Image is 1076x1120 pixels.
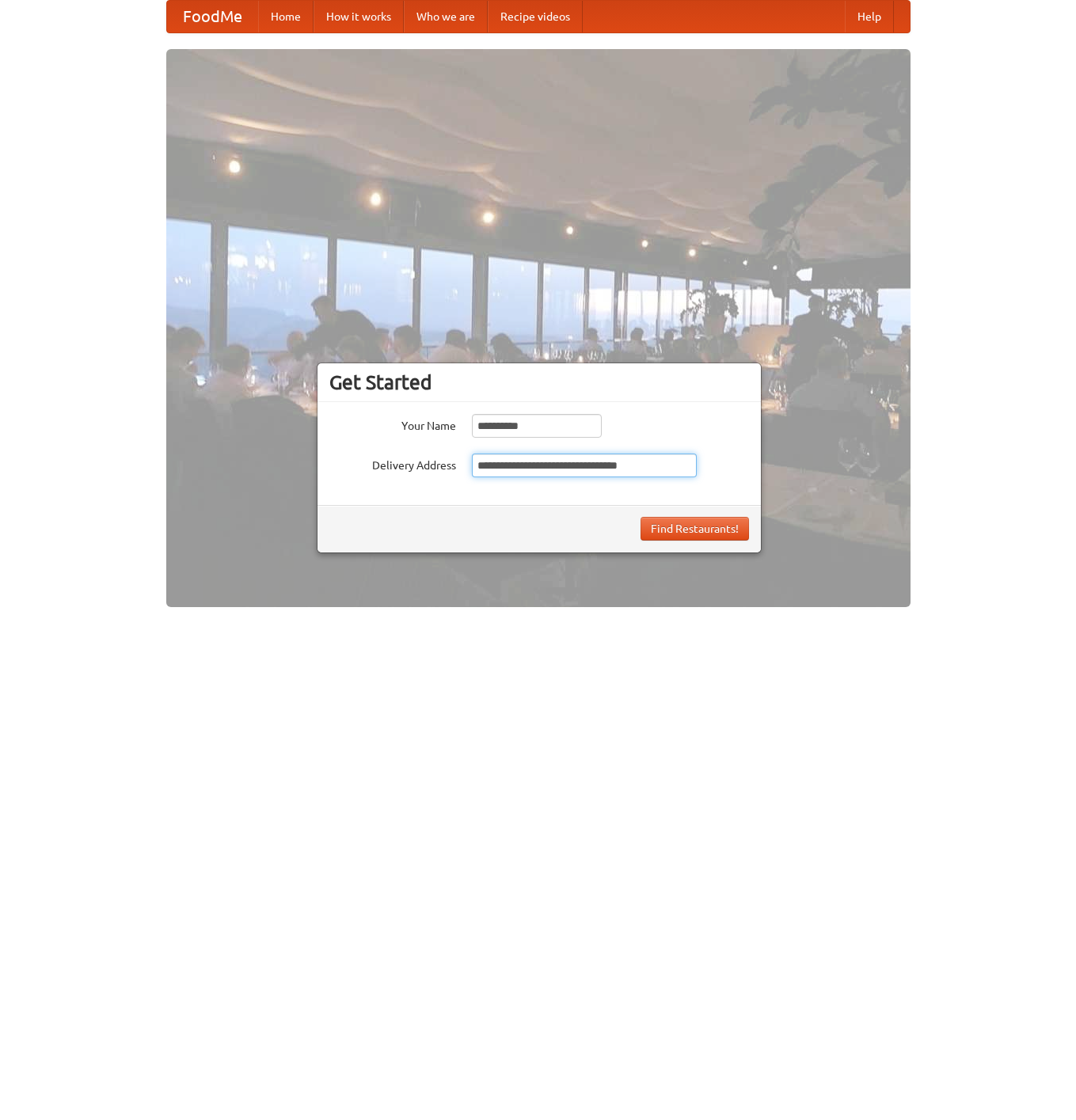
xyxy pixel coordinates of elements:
h3: Get Started [329,370,749,394]
a: Home [258,1,314,32]
a: FoodMe [167,1,258,32]
a: Help [845,1,894,32]
a: How it works [314,1,404,32]
label: Your Name [329,414,456,434]
button: Find Restaurants! [641,517,749,541]
label: Delivery Address [329,454,456,473]
a: Recipe videos [488,1,583,32]
a: Who we are [404,1,488,32]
